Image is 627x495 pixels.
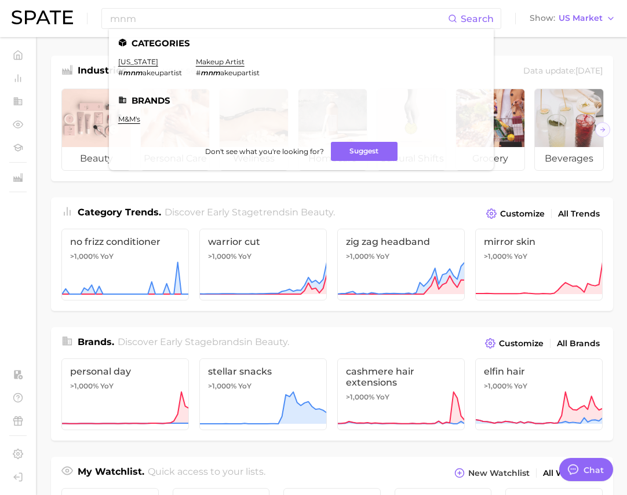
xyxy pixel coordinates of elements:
span: Customize [499,339,544,349]
span: US Market [559,15,603,21]
li: Categories [118,38,484,48]
a: elfin hair>1,000% YoY [475,358,603,430]
img: SPATE [12,10,73,24]
button: ShowUS Market [527,11,618,26]
span: YoY [100,382,114,391]
span: mirror skin [484,236,594,247]
span: Customize [500,209,545,219]
em: mnm [123,68,143,77]
span: beauty [255,336,287,347]
span: warrior cut [208,236,318,247]
a: mirror skin>1,000% YoY [475,229,603,300]
a: beauty [61,89,131,171]
li: Brands [118,96,484,105]
button: New Watchlist [451,465,533,481]
span: >1,000% [346,393,374,401]
input: Search here for a brand, industry, or ingredient [109,9,448,28]
a: Log out. Currently logged in with e-mail olivier@spate.nyc. [9,468,27,486]
a: All Watchlists [540,465,603,481]
a: beverages [534,89,604,171]
span: New Watchlist [468,468,530,478]
a: personal day>1,000% YoY [61,358,189,430]
a: no frizz conditioner>1,000% YoY [61,229,189,300]
span: stellar snacks [208,366,318,377]
span: YoY [100,252,114,261]
a: cashmere hair extensions>1,000% YoY [337,358,465,430]
span: no frizz conditioner [70,236,180,247]
span: beauty [62,147,130,170]
span: # [196,68,201,77]
a: makeup artist [196,57,245,66]
div: Data update: [DATE] [523,64,603,79]
a: [US_STATE] [118,57,158,66]
span: >1,000% [208,382,236,390]
span: Don't see what you're looking for? [205,147,324,156]
span: Discover Early Stage trends in . [165,207,335,218]
a: zig zag headband>1,000% YoY [337,229,465,300]
span: Show [530,15,555,21]
span: Search [461,13,494,24]
span: cashmere hair extensions [346,366,456,388]
a: m&m's [118,115,140,123]
span: beauty [301,207,333,218]
span: YoY [238,252,251,261]
span: akeupartist [143,68,182,77]
span: beverages [535,147,603,170]
span: >1,000% [346,252,374,261]
span: >1,000% [484,252,512,261]
span: # [118,68,123,77]
span: >1,000% [484,382,512,390]
span: YoY [376,393,389,402]
span: YoY [514,382,527,391]
a: stellar snacks>1,000% YoY [199,358,327,430]
a: warrior cut>1,000% YoY [199,229,327,300]
span: >1,000% [208,252,236,261]
h1: My Watchlist. [78,465,144,481]
span: personal day [70,366,180,377]
span: Discover Early Stage brands in . [118,336,289,347]
span: All Brands [557,339,600,349]
a: All Brands [554,336,603,351]
span: YoY [514,252,527,261]
button: Suggest [331,142,398,161]
span: akeupartist [220,68,260,77]
span: Brands . [78,336,114,347]
span: >1,000% [70,382,99,390]
em: mnm [201,68,220,77]
span: All Watchlists [543,468,600,478]
span: Category Trends . [78,207,161,218]
span: >1,000% [70,252,99,261]
h1: Industries. [78,64,129,79]
button: Customize [483,206,548,222]
span: elfin hair [484,366,594,377]
span: YoY [376,252,389,261]
span: All Trends [558,209,600,219]
button: Scroll Right [595,122,610,137]
span: YoY [238,382,251,391]
a: All Trends [555,206,603,222]
button: Customize [482,335,546,351]
span: zig zag headband [346,236,456,247]
h2: Quick access to your lists. [148,465,265,481]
